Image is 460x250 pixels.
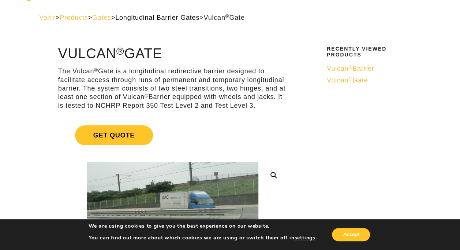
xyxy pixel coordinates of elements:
button: Accept [332,228,370,241]
sup: ® [145,93,149,99]
button: settings [294,235,315,241]
a: Vulcan®Gate [327,76,416,85]
sup: ® [348,76,352,82]
p: We are using cookies to give you the best experience on our website. [89,223,317,229]
span: Get Quote [75,125,153,145]
sup: ® [225,14,229,19]
p: The Vulcan Gate is a longitudinal redirective barrier designed to facilitate access through runs ... [58,67,287,110]
span: Vulcan Gate [327,77,368,84]
span: Vulcan Gate [203,14,244,21]
div: > > > > [39,14,421,22]
a: Get Quote [58,117,287,154]
sup: ® [348,65,352,70]
span: Vulcan Barrier [327,65,374,72]
sup: ® [116,45,124,57]
sup: ® [94,67,98,73]
a: Gates [92,14,111,21]
a: Vulcan®Barrier [327,65,416,73]
a: Longitudinal Barrier Gates [115,14,199,21]
h2: Recently Viewed Products [327,46,416,58]
p: You can find out more about which cookies we are using or switch them off in . [89,235,317,241]
a: Products [60,14,88,21]
a: Valtir [39,14,55,21]
h1: Vulcan Gate [58,46,287,62]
